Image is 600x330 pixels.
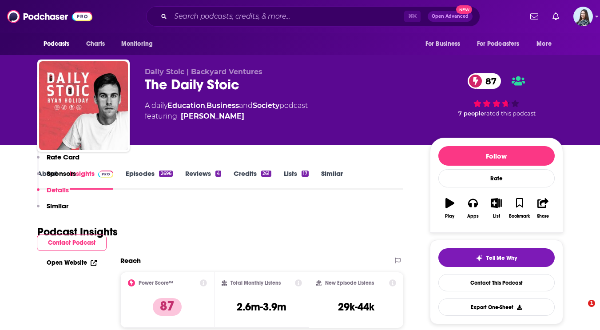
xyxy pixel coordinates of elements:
h2: Total Monthly Listens [230,280,281,286]
a: Credits261 [234,169,271,190]
span: rated this podcast [484,110,536,117]
button: Sponsors [37,169,76,186]
div: 4 [215,171,221,177]
span: New [456,5,472,14]
a: Open Website [47,259,97,266]
span: Daily Stoic | Backyard Ventures [145,68,262,76]
h3: 2.6m-3.9m [237,300,286,314]
div: Apps [467,214,479,219]
a: Charts [80,36,111,52]
a: Contact This Podcast [438,274,555,291]
p: Similar [47,202,68,210]
div: 2696 [159,171,172,177]
img: tell me why sparkle [476,254,483,262]
span: Charts [86,38,105,50]
iframe: Intercom live chat [570,300,591,321]
button: tell me why sparkleTell Me Why [438,248,555,267]
button: Share [531,192,554,224]
a: 87 [468,73,501,89]
a: Society [253,101,279,110]
a: Reviews4 [185,169,221,190]
button: Bookmark [508,192,531,224]
a: Show notifications dropdown [549,9,563,24]
span: 87 [477,73,501,89]
span: Monitoring [121,38,153,50]
span: More [536,38,552,50]
span: 7 people [458,110,484,117]
button: List [485,192,508,224]
a: Lists17 [284,169,309,190]
img: The Daily Stoic [39,61,128,150]
span: Podcasts [44,38,70,50]
a: Ryan Holiday [181,111,244,122]
span: featuring [145,111,308,122]
h2: Power Score™ [139,280,173,286]
button: open menu [471,36,532,52]
h2: New Episode Listens [325,280,374,286]
button: Contact Podcast [37,235,107,251]
span: For Podcasters [477,38,520,50]
div: Search podcasts, credits, & more... [146,6,480,27]
button: open menu [37,36,81,52]
div: Rate [438,169,555,187]
button: Play [438,192,461,224]
div: 17 [302,171,309,177]
span: For Business [425,38,461,50]
span: Open Advanced [432,14,469,19]
a: Business [207,101,239,110]
p: 87 [153,298,182,316]
button: Open AdvancedNew [428,11,473,22]
img: User Profile [573,7,593,26]
a: Education [167,101,205,110]
button: open menu [419,36,472,52]
h2: Reach [120,256,141,265]
a: Episodes2696 [126,169,172,190]
div: Share [537,214,549,219]
button: Details [37,186,69,202]
button: Apps [461,192,485,224]
span: Tell Me Why [486,254,517,262]
span: Logged in as brookefortierpr [573,7,593,26]
div: A daily podcast [145,100,308,122]
span: and [239,101,253,110]
img: Podchaser - Follow, Share and Rate Podcasts [7,8,92,25]
a: Show notifications dropdown [527,9,542,24]
span: 1 [588,300,595,307]
input: Search podcasts, credits, & more... [171,9,404,24]
div: List [493,214,500,219]
button: Similar [37,202,68,218]
a: Similar [321,169,343,190]
div: Bookmark [509,214,530,219]
button: Show profile menu [573,7,593,26]
button: open menu [115,36,164,52]
p: Details [47,186,69,194]
div: 261 [261,171,271,177]
div: 87 7 peoplerated this podcast [430,68,563,123]
p: Sponsors [47,169,76,178]
h3: 29k-44k [338,300,374,314]
button: Follow [438,146,555,166]
div: Play [445,214,454,219]
span: ⌘ K [404,11,421,22]
span: , [205,101,207,110]
button: open menu [530,36,563,52]
button: Export One-Sheet [438,298,555,316]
